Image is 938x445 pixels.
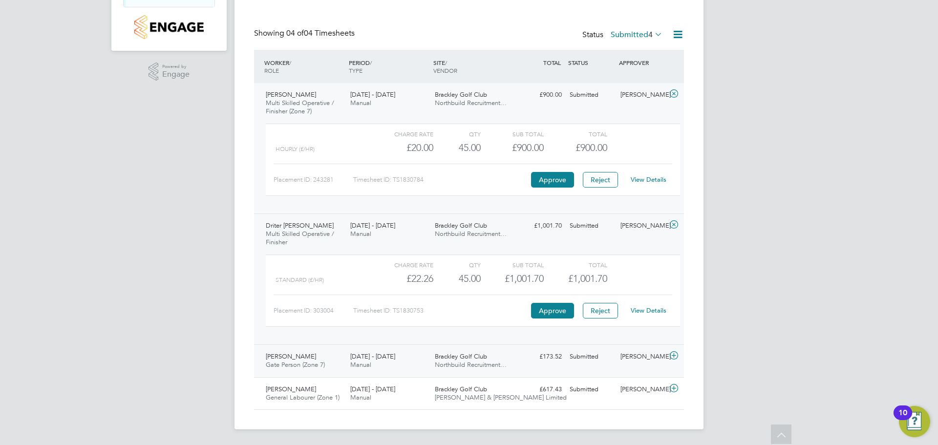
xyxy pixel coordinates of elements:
[435,90,487,99] span: Brackley Golf Club
[266,230,334,246] span: Multi Skilled Operative / Finisher
[266,393,340,402] span: General Labourer (Zone 1)
[289,59,291,66] span: /
[544,259,607,271] div: Total
[266,90,316,99] span: [PERSON_NAME]
[481,128,544,140] div: Sub Total
[276,276,324,283] span: Standard (£/HR)
[566,218,617,234] div: Submitted
[264,66,279,74] span: ROLE
[286,28,304,38] span: 04 of
[445,59,447,66] span: /
[286,28,355,38] span: 04 Timesheets
[899,406,930,437] button: Open Resource Center, 10 new notifications
[350,230,371,238] span: Manual
[370,271,433,287] div: £22.26
[162,63,190,71] span: Powered by
[583,172,618,188] button: Reject
[617,349,667,365] div: [PERSON_NAME]
[631,175,666,184] a: View Details
[568,273,607,284] span: £1,001.70
[276,146,315,152] span: Hourly (£/HR)
[149,63,190,81] a: Powered byEngage
[134,15,203,39] img: countryside-properties-logo-retina.png
[435,99,507,107] span: Northbuild Recruitment…
[350,352,395,360] span: [DATE] - [DATE]
[566,381,617,398] div: Submitted
[350,393,371,402] span: Manual
[435,393,567,402] span: [PERSON_NAME] & [PERSON_NAME] Limited
[481,271,544,287] div: £1,001.70
[266,352,316,360] span: [PERSON_NAME]
[254,28,357,39] div: Showing
[370,259,433,271] div: Charge rate
[531,172,574,188] button: Approve
[353,303,529,318] div: Timesheet ID: TS1830753
[350,385,395,393] span: [DATE] - [DATE]
[566,54,617,71] div: STATUS
[481,140,544,156] div: £900.00
[435,230,507,238] span: Northbuild Recruitment…
[433,140,481,156] div: 45.00
[576,142,607,153] span: £900.00
[611,30,662,40] label: Submitted
[617,218,667,234] div: [PERSON_NAME]
[123,15,215,39] a: Go to home page
[262,54,346,79] div: WORKER
[435,360,507,369] span: Northbuild Recruitment…
[433,128,481,140] div: QTY
[433,271,481,287] div: 45.00
[350,360,371,369] span: Manual
[349,66,362,74] span: TYPE
[350,221,395,230] span: [DATE] - [DATE]
[274,303,353,318] div: Placement ID: 303004
[648,30,653,40] span: 4
[582,28,664,42] div: Status
[515,381,566,398] div: £617.43
[433,259,481,271] div: QTY
[617,381,667,398] div: [PERSON_NAME]
[433,66,457,74] span: VENDOR
[531,303,574,318] button: Approve
[266,99,334,115] span: Multi Skilled Operative / Finisher (Zone 7)
[353,172,529,188] div: Timesheet ID: TS1830784
[350,90,395,99] span: [DATE] - [DATE]
[370,128,433,140] div: Charge rate
[617,54,667,71] div: APPROVER
[515,349,566,365] div: £173.52
[515,218,566,234] div: £1,001.70
[515,87,566,103] div: £900.00
[481,259,544,271] div: Sub Total
[346,54,431,79] div: PERIOD
[898,413,907,425] div: 10
[583,303,618,318] button: Reject
[435,221,487,230] span: Brackley Golf Club
[544,128,607,140] div: Total
[431,54,515,79] div: SITE
[266,360,325,369] span: Gate Person (Zone 7)
[631,306,666,315] a: View Details
[435,352,487,360] span: Brackley Golf Club
[162,70,190,79] span: Engage
[370,59,372,66] span: /
[266,221,334,230] span: Driter [PERSON_NAME]
[274,172,353,188] div: Placement ID: 243281
[266,385,316,393] span: [PERSON_NAME]
[543,59,561,66] span: TOTAL
[350,99,371,107] span: Manual
[566,349,617,365] div: Submitted
[435,385,487,393] span: Brackley Golf Club
[617,87,667,103] div: [PERSON_NAME]
[370,140,433,156] div: £20.00
[566,87,617,103] div: Submitted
